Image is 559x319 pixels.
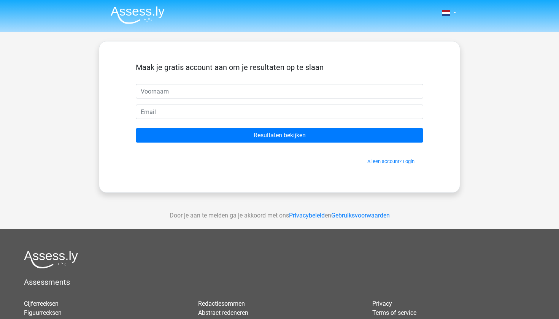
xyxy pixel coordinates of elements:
a: Abstract redeneren [198,309,248,316]
h5: Maak je gratis account aan om je resultaten op te slaan [136,63,423,72]
img: Assessly logo [24,251,78,268]
img: Assessly [111,6,165,24]
a: Privacy [372,300,392,307]
a: Privacybeleid [289,212,325,219]
a: Cijferreeksen [24,300,59,307]
input: Resultaten bekijken [136,128,423,143]
a: Gebruiksvoorwaarden [331,212,390,219]
a: Redactiesommen [198,300,245,307]
a: Al een account? Login [367,159,414,164]
a: Terms of service [372,309,416,316]
a: Figuurreeksen [24,309,62,316]
input: Voornaam [136,84,423,98]
input: Email [136,105,423,119]
h5: Assessments [24,278,535,287]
